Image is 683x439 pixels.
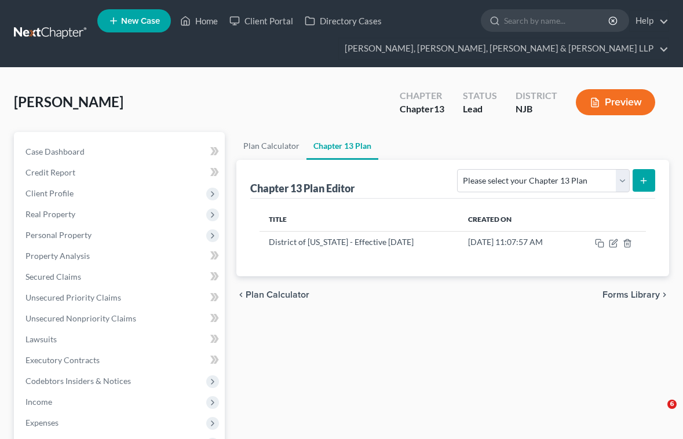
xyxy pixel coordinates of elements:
[260,231,459,253] td: District of [US_STATE] - Effective [DATE]
[400,89,444,103] div: Chapter
[25,251,90,261] span: Property Analysis
[16,287,225,308] a: Unsecured Priority Claims
[224,10,299,31] a: Client Portal
[459,231,572,253] td: [DATE] 11:07:57 AM
[16,141,225,162] a: Case Dashboard
[660,290,669,299] i: chevron_right
[25,418,59,427] span: Expenses
[25,230,92,240] span: Personal Property
[25,147,85,156] span: Case Dashboard
[14,93,123,110] span: [PERSON_NAME]
[121,17,160,25] span: New Case
[16,350,225,371] a: Executory Contracts
[25,209,75,219] span: Real Property
[236,290,309,299] button: chevron_left Plan Calculator
[246,290,309,299] span: Plan Calculator
[463,89,497,103] div: Status
[516,89,557,103] div: District
[236,290,246,299] i: chevron_left
[630,10,669,31] a: Help
[25,313,136,323] span: Unsecured Nonpriority Claims
[602,290,660,299] span: Forms Library
[16,266,225,287] a: Secured Claims
[434,103,444,114] span: 13
[299,10,388,31] a: Directory Cases
[16,308,225,329] a: Unsecured Nonpriority Claims
[576,89,655,115] button: Preview
[16,246,225,266] a: Property Analysis
[400,103,444,116] div: Chapter
[516,103,557,116] div: NJB
[602,290,669,299] button: Forms Library chevron_right
[25,355,100,365] span: Executory Contracts
[25,167,75,177] span: Credit Report
[25,292,121,302] span: Unsecured Priority Claims
[459,208,572,231] th: Created On
[25,334,57,344] span: Lawsuits
[16,329,225,350] a: Lawsuits
[25,376,131,386] span: Codebtors Insiders & Notices
[236,132,306,160] a: Plan Calculator
[504,10,610,31] input: Search by name...
[25,397,52,407] span: Income
[174,10,224,31] a: Home
[260,208,459,231] th: Title
[306,132,378,160] a: Chapter 13 Plan
[25,272,81,281] span: Secured Claims
[25,188,74,198] span: Client Profile
[16,162,225,183] a: Credit Report
[667,400,677,409] span: 6
[644,400,671,427] iframe: Intercom live chat
[250,181,355,195] div: Chapter 13 Plan Editor
[339,38,669,59] a: [PERSON_NAME], [PERSON_NAME], [PERSON_NAME] & [PERSON_NAME] LLP
[463,103,497,116] div: Lead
